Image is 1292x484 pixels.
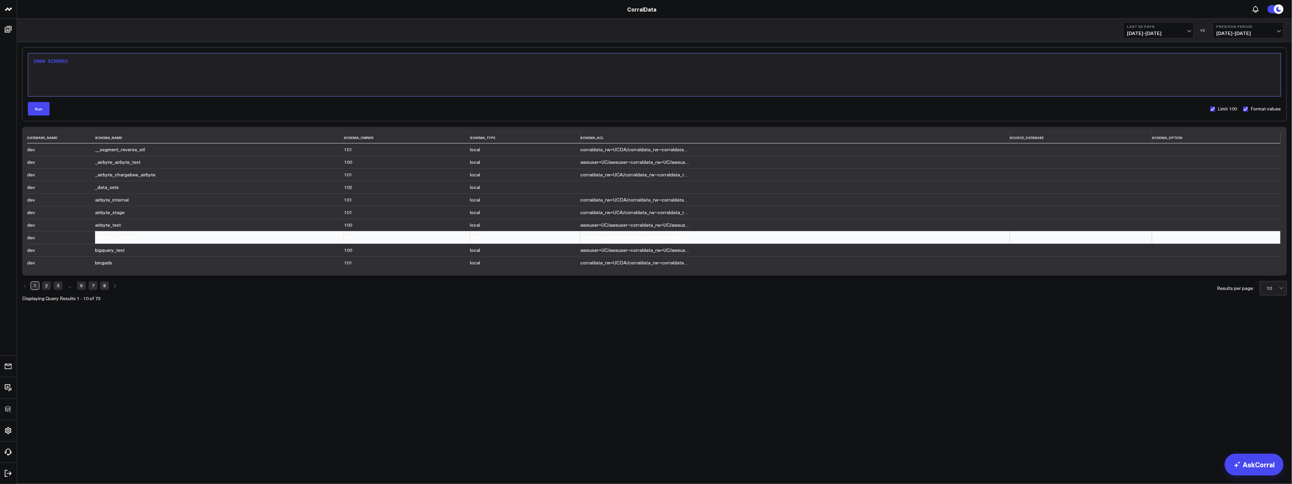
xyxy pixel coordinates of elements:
[95,222,204,228] div: airbyte_test
[27,222,89,228] div: dev
[470,247,575,253] div: local
[580,260,689,265] div: corraldata_rw=UCDA/corraldata_rw~corraldata_ro=U/corraldata_rw
[1217,24,1280,29] b: Previous Period
[344,222,453,228] div: 100
[1267,286,1281,291] div: 10
[1225,454,1284,476] a: AskCorral
[42,281,51,290] a: Page 2
[100,281,109,290] a: Page 8
[77,281,86,290] a: Page 6
[27,235,89,240] div: dev
[95,210,204,215] div: airbyte_stage
[470,159,575,165] div: local
[95,235,204,240] div: bigquery_ga4_test
[95,185,204,190] div: _data_sets
[27,260,89,265] div: dev
[54,281,62,290] a: Page 3
[470,132,581,143] th: schema_type
[1127,31,1190,36] span: [DATE] - [DATE]
[1010,132,1152,143] th: source_database
[344,235,453,240] div: 101
[65,281,74,290] a: Jump forward
[27,172,89,177] div: dev
[580,222,689,228] div: awsuser=UC/awsuser~corraldata_rw=UC/awsuser~corraldata_ro=U/awsuser
[34,58,45,64] span: SHOW
[580,172,689,177] div: corraldata_rw=UCA/corraldata_rw~corraldata_ro=U/corraldata_rw
[344,172,453,177] div: 101
[27,132,95,143] th: database_name
[31,281,39,290] a: Page 1 is your current page
[27,185,89,190] div: dev
[1210,106,1237,111] label: Limit 100
[1243,106,1281,111] label: Format values
[27,159,89,165] div: dev
[95,172,204,177] div: _airbyte_chargebee_airbyte
[344,247,453,253] div: 100
[344,132,470,143] th: schema_owner
[580,197,689,203] div: corraldata_rw=UCDA/corraldata_rw~corraldata_ro=U/corraldata_rw
[27,210,89,215] div: dev
[470,235,575,240] div: local
[580,132,1010,143] th: schema_acl
[470,147,575,152] div: local
[48,58,68,64] span: SCHEMAS
[470,197,575,203] div: local
[95,197,204,203] div: airbyte_internal
[344,159,453,165] div: 100
[1217,286,1254,291] div: Results per page:
[95,147,204,152] div: __segment_reverse_etl
[627,5,656,13] a: CorralData
[344,147,453,152] div: 101
[580,235,689,240] div: corraldata_rw=UCA/corraldata_rw~corraldata_ro=U/corraldata_rw
[1217,31,1280,36] span: [DATE] - [DATE]
[95,247,204,253] div: bigquery_test
[344,210,453,215] div: 101
[112,281,117,290] a: Next page
[470,172,575,177] div: local
[344,260,453,265] div: 101
[22,281,117,291] ul: Pagination
[1152,132,1280,143] th: schema_option
[95,132,344,143] th: schema_name
[28,102,50,116] button: Run
[22,296,117,301] div: Displaying Query Results 1 - 10 of 73
[580,159,689,165] div: awsuser=UC/awsuser~corraldata_rw=UC/awsuser~corraldata_ro=U/awsuser
[344,197,453,203] div: 101
[470,185,575,190] div: local
[27,197,89,203] div: dev
[580,210,689,215] div: corraldata_rw=UCA/corraldata_rw~corraldata_ro=U/corraldata_rw
[89,281,97,290] a: Page 7
[1213,22,1284,38] button: Previous Period[DATE]-[DATE]
[22,281,28,290] a: Previous page
[1197,28,1209,32] div: VS
[27,247,89,253] div: dev
[580,147,689,152] div: corraldata_rw=UCDA/corraldata_rw~corraldata_ro=U/corraldata_rw
[27,147,89,152] div: dev
[95,159,204,165] div: _airbyte_airbyte_test
[1123,22,1194,38] button: Last 30 Days[DATE]-[DATE]
[95,260,204,265] div: bingads
[580,247,689,253] div: awsuser=UC/awsuser~corraldata_rw=UC/awsuser~corraldata_ro=U/awsuser
[470,222,575,228] div: local
[470,210,575,215] div: local
[1127,24,1190,29] b: Last 30 Days
[470,260,575,265] div: local
[344,185,453,190] div: 102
